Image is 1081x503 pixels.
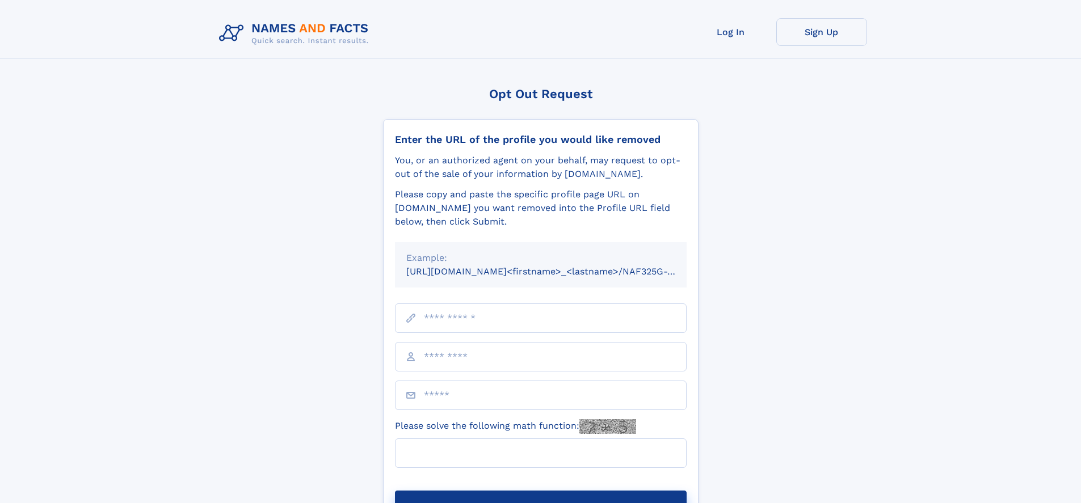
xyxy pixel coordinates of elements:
[395,419,636,434] label: Please solve the following math function:
[685,18,776,46] a: Log In
[214,18,378,49] img: Logo Names and Facts
[383,87,699,101] div: Opt Out Request
[395,133,687,146] div: Enter the URL of the profile you would like removed
[406,251,675,265] div: Example:
[406,266,708,277] small: [URL][DOMAIN_NAME]<firstname>_<lastname>/NAF325G-xxxxxxxx
[395,188,687,229] div: Please copy and paste the specific profile page URL on [DOMAIN_NAME] you want removed into the Pr...
[395,154,687,181] div: You, or an authorized agent on your behalf, may request to opt-out of the sale of your informatio...
[776,18,867,46] a: Sign Up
